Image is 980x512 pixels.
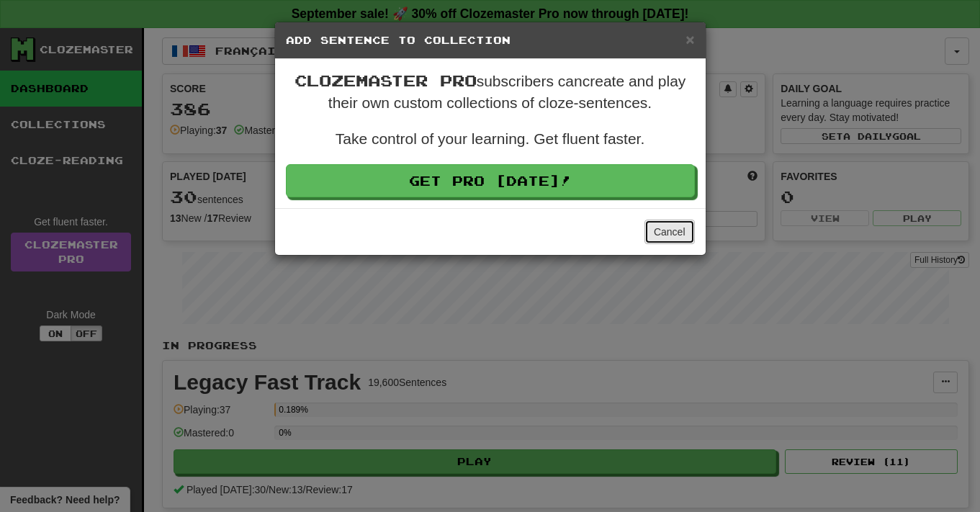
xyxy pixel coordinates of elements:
span: Clozemaster Pro [295,71,477,89]
span: × [685,31,694,48]
p: Take control of your learning. Get fluent faster. [286,128,695,150]
p: subscribers can create and play their own custom collections of cloze-sentences. [286,70,695,114]
button: Close [685,32,694,47]
h5: Add Sentence to Collection [286,33,695,48]
a: Get Pro [DATE]! [286,164,695,197]
button: Cancel [644,220,695,244]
